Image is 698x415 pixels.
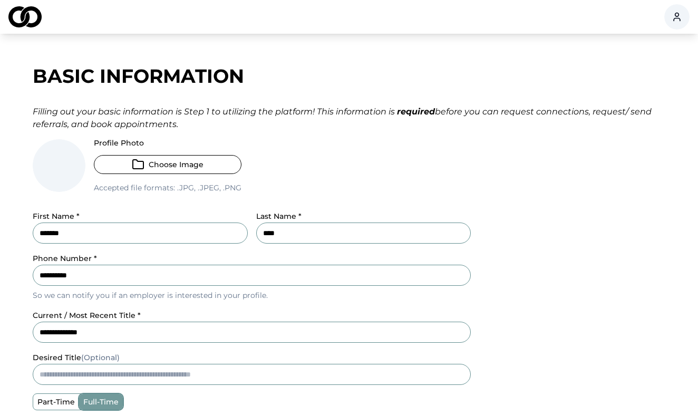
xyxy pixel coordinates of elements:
label: Profile Photo [94,139,241,147]
label: desired title [33,353,120,362]
label: Phone Number * [33,254,97,263]
p: So we can notify you if an employer is interested in your profile. [33,290,471,301]
span: (Optional) [81,353,120,362]
div: Filling out your basic information is Step 1 to utilizing the platform! This information is befor... [33,105,665,131]
label: First Name * [33,211,80,221]
p: Accepted file formats: [94,182,241,193]
strong: required [397,107,435,117]
button: Choose Image [94,155,241,174]
label: current / most recent title * [33,311,141,320]
label: full-time [79,394,123,410]
span: .jpg, .jpeg, .png [175,183,241,192]
label: part-time [33,394,79,410]
div: Basic Information [33,65,665,86]
label: Last Name * [256,211,302,221]
img: logo [8,6,42,27]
